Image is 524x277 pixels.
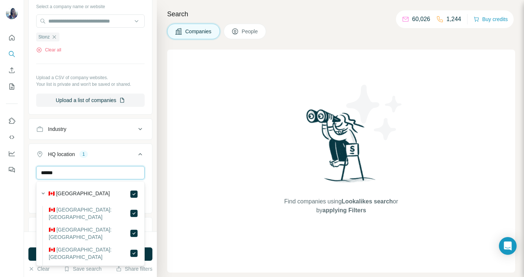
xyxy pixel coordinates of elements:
p: 1,244 [447,15,461,24]
label: 🇨🇦 [GEOGRAPHIC_DATA]: [GEOGRAPHIC_DATA] [49,246,130,261]
h4: Search [167,9,515,19]
button: My lists [6,80,18,93]
span: Stonz [38,34,50,40]
button: Save search [64,265,101,273]
div: Industry [48,125,66,133]
p: Upload a CSV of company websites. [36,74,145,81]
span: Lookalikes search [342,198,393,205]
button: Clear all [36,47,61,53]
span: People [242,28,259,35]
label: 🇨🇦 [GEOGRAPHIC_DATA]: [GEOGRAPHIC_DATA] [49,226,130,241]
div: Select a company name or website [36,0,145,10]
button: HQ location1 [29,145,152,166]
label: 🇨🇦 [GEOGRAPHIC_DATA]: [GEOGRAPHIC_DATA] [49,206,130,221]
button: Enrich CSV [6,64,18,77]
span: applying Filters [323,207,366,213]
button: Feedback [6,163,18,176]
div: 1 [79,151,88,158]
button: Run search [28,247,152,261]
button: Share filters [116,265,152,273]
button: Upload a list of companies [36,94,145,107]
p: 60,026 [412,15,430,24]
label: 🇨🇦 [GEOGRAPHIC_DATA] [48,190,110,199]
img: Avatar [6,7,18,19]
span: Companies [185,28,212,35]
button: Use Surfe API [6,131,18,144]
button: Quick start [6,31,18,44]
img: Surfe Illustration - Stars [341,79,408,146]
p: Your list is private and won't be saved or shared. [36,81,145,88]
img: Surfe Illustration - Woman searching with binoculars [303,107,380,190]
button: Dashboard [6,147,18,160]
div: HQ location [48,151,75,158]
div: Open Intercom Messenger [499,237,517,255]
button: Clear [28,265,49,273]
button: Annual revenue ($) [29,219,152,237]
button: Buy credits [473,14,508,24]
button: Industry [29,120,152,138]
span: Find companies using or by [282,197,400,215]
button: Use Surfe on LinkedIn [6,114,18,128]
button: Search [6,47,18,61]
